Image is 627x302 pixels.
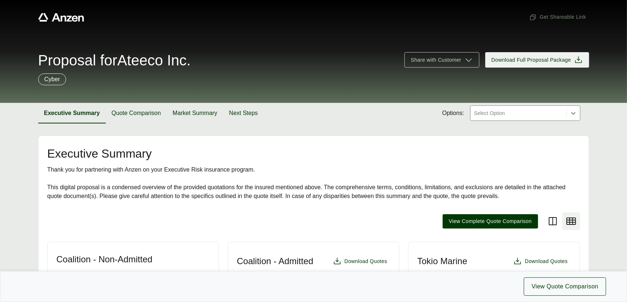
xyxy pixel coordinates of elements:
button: Download Full Proposal Package [485,52,589,68]
button: Next Steps [223,103,264,123]
span: Options: [442,109,464,118]
span: View Complete Quote Comparison [449,217,532,225]
h3: Coalition - Admitted [237,256,313,267]
button: Share with Customer [404,52,479,68]
button: Market Summary [167,103,223,123]
button: Download Quotes [510,254,571,269]
h2: Executive Summary [47,148,580,159]
button: Executive Summary [38,103,106,123]
button: View Quote Comparison [524,277,606,296]
span: Get Shareable Link [529,13,586,21]
span: Download Quotes [525,258,568,265]
a: Anzen website [38,13,84,22]
p: Cyber [44,75,60,84]
button: View Complete Quote Comparison [443,214,538,229]
button: Download Quotes [330,254,390,269]
span: Download Quotes [345,258,388,265]
div: Thank you for partnering with Anzen on your Executive Risk insurance program. This digital propos... [47,165,580,201]
h3: Coalition - Non-Admitted [57,254,152,265]
button: Download Quotes [57,268,117,283]
button: Quote Comparison [106,103,167,123]
span: Share with Customer [411,56,461,64]
span: Proposal for Ateeco Inc. [38,53,191,68]
span: Download Full Proposal Package [491,56,571,64]
span: View Quote Comparison [531,282,598,291]
h3: Tokio Marine [417,256,467,267]
button: Get Shareable Link [526,10,589,24]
